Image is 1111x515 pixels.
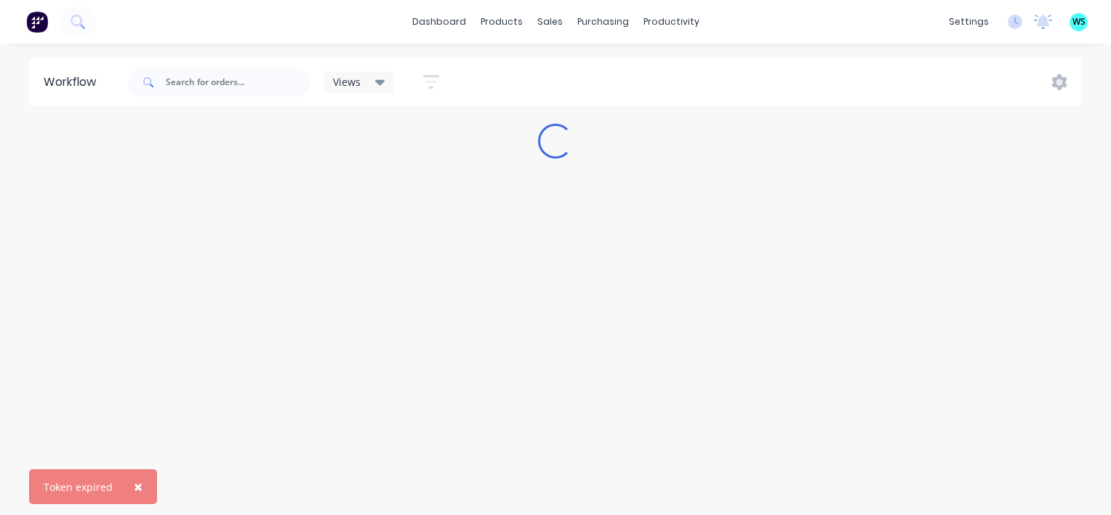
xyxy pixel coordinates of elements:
input: Search for orders... [166,68,310,97]
a: dashboard [405,11,473,33]
div: products [473,11,530,33]
div: Token expired [44,479,113,495]
span: Views [333,74,361,89]
div: sales [530,11,570,33]
span: × [134,476,143,497]
div: Workflow [44,73,103,91]
button: Close [119,469,157,504]
div: productivity [636,11,707,33]
span: WS [1072,15,1086,28]
img: Factory [26,11,48,33]
div: settings [942,11,996,33]
div: purchasing [570,11,636,33]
